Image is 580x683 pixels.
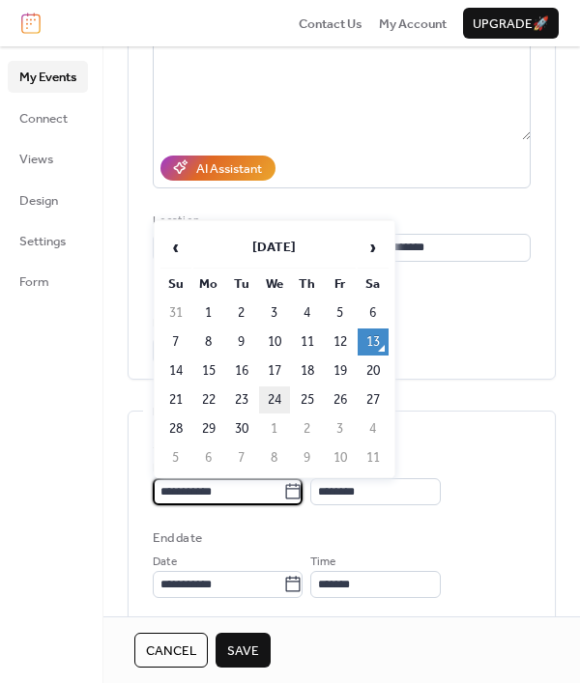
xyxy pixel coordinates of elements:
td: 11 [358,444,389,471]
div: End date [153,528,202,548]
td: 30 [226,415,257,442]
td: 19 [325,357,356,384]
td: 13 [358,328,389,356]
a: My Events [8,61,88,92]
a: Design [8,185,88,215]
span: Settings [19,232,66,251]
th: Mo [193,270,224,298]
td: 16 [226,357,257,384]
th: Fr [325,270,356,298]
img: logo [21,13,41,34]
span: Cancel [146,641,196,661]
span: My Events [19,68,76,87]
a: Views [8,143,88,174]
td: 5 [325,299,356,327]
span: Design [19,191,58,211]
td: 22 [193,386,224,413]
a: Settings [8,225,88,256]
td: 6 [193,444,224,471]
span: Save [227,641,259,661]
td: 12 [325,328,356,356]
th: Th [292,270,323,298]
td: 10 [325,444,356,471]
span: Connect [19,109,68,128]
td: 21 [160,386,191,413]
td: 7 [160,328,191,356]
td: 4 [358,415,389,442]
th: [DATE] [193,227,356,269]
td: 23 [226,386,257,413]
th: Tu [226,270,257,298]
span: Upgrade 🚀 [473,14,549,34]
td: 4 [292,299,323,327]
td: 17 [259,357,290,384]
td: 18 [292,357,323,384]
td: 25 [292,386,323,413]
td: 24 [259,386,290,413]
a: Connect [8,102,88,133]
button: Cancel [134,633,208,668]
td: 27 [358,386,389,413]
td: 31 [160,299,191,327]
td: 14 [160,357,191,384]
th: Su [160,270,191,298]
a: Contact Us [299,14,362,33]
span: Form [19,272,49,292]
td: 28 [160,415,191,442]
th: Sa [358,270,389,298]
td: 8 [259,444,290,471]
button: AI Assistant [160,156,275,181]
td: 2 [292,415,323,442]
td: 1 [259,415,290,442]
div: AI Assistant [196,159,262,179]
td: 26 [325,386,356,413]
td: 20 [358,357,389,384]
div: Location [153,212,527,231]
span: Time [310,553,335,572]
span: Contact Us [299,14,362,34]
span: Views [19,150,53,169]
span: › [359,228,388,267]
a: Form [8,266,88,297]
td: 8 [193,328,224,356]
td: 29 [193,415,224,442]
td: 6 [358,299,389,327]
td: 11 [292,328,323,356]
button: Upgrade🚀 [463,8,559,39]
td: 7 [226,444,257,471]
span: My Account [379,14,447,34]
button: Save [216,633,271,668]
td: 3 [325,415,356,442]
td: 10 [259,328,290,356]
td: 3 [259,299,290,327]
td: 15 [193,357,224,384]
td: 9 [292,444,323,471]
td: 9 [226,328,257,356]
td: 1 [193,299,224,327]
span: Date [153,553,177,572]
td: 5 [160,444,191,471]
a: My Account [379,14,447,33]
span: ‹ [161,228,190,267]
td: 2 [226,299,257,327]
th: We [259,270,290,298]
